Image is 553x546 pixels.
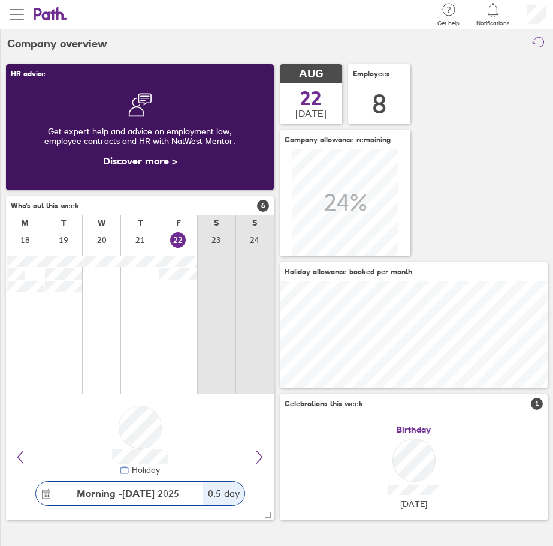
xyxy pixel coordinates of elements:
[397,425,431,434] span: Birthday
[252,218,258,227] div: S
[257,200,269,212] span: 6
[285,136,391,144] span: Company allowance remaining
[203,482,244,505] div: 0.5 day
[300,89,322,108] span: 22
[285,268,412,276] span: Holiday allowance booked per month
[11,202,79,210] span: Who's out this week
[531,398,543,410] span: 1
[437,20,460,27] span: Get help
[400,499,427,509] span: [DATE]
[77,487,122,499] strong: Morning -
[98,218,106,227] div: W
[11,70,46,78] span: HR advice
[353,70,390,78] span: Employees
[21,218,29,227] div: M
[16,117,264,155] div: Get expert help and advice on employment law, employee contracts and HR with NatWest Mentor.
[299,68,323,80] span: AUG
[103,155,177,167] a: Discover more >
[372,89,386,119] div: 8
[295,108,327,119] span: [DATE]
[285,400,363,408] span: Celebrations this week
[77,488,179,499] span: 2025
[138,218,143,227] div: T
[61,218,66,227] div: T
[122,487,155,499] strong: [DATE]
[7,29,107,58] h2: Company overview
[214,218,219,227] div: S
[476,2,510,27] a: Notifications
[476,20,510,27] span: Notifications
[176,218,181,227] div: F
[129,465,160,475] div: Holiday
